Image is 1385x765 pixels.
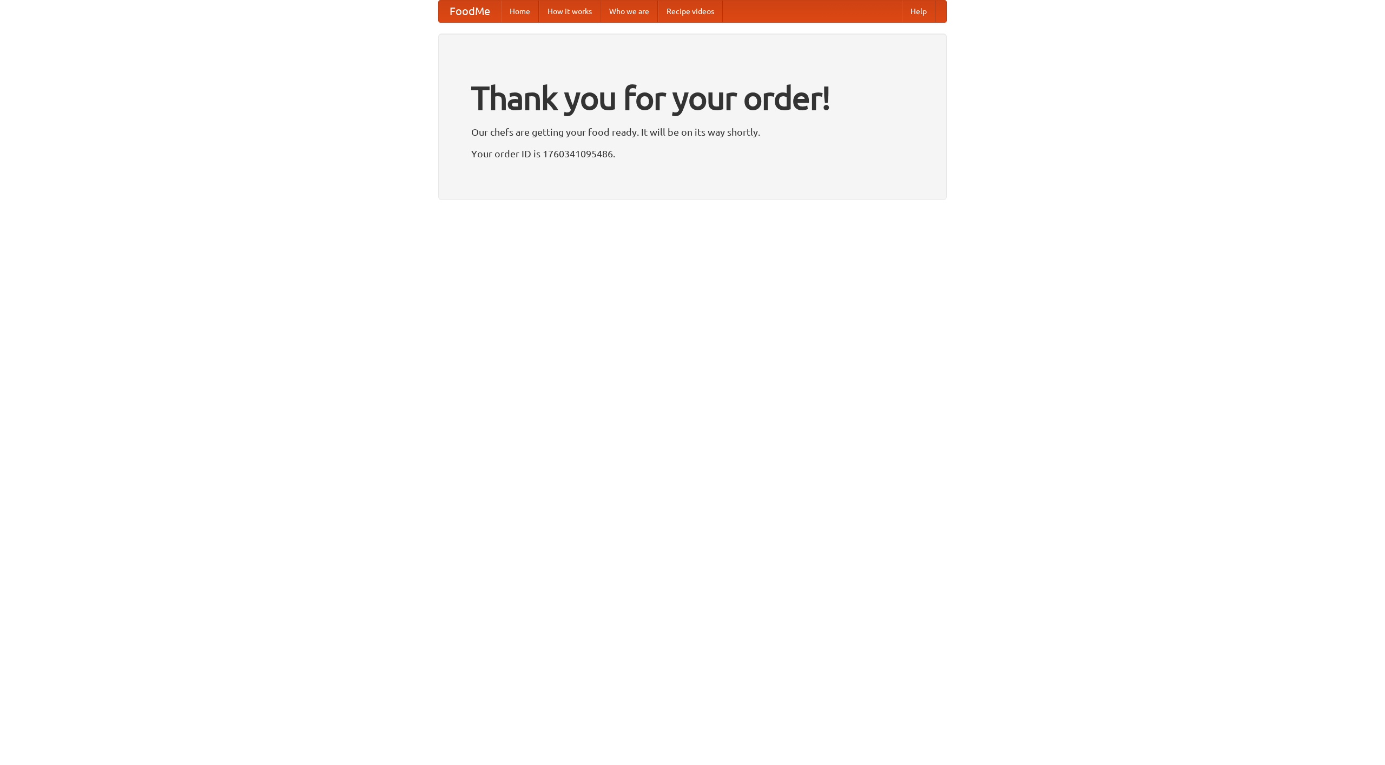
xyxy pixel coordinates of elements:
a: Home [501,1,539,22]
a: Help [902,1,935,22]
a: How it works [539,1,601,22]
p: Our chefs are getting your food ready. It will be on its way shortly. [471,124,914,140]
a: Recipe videos [658,1,723,22]
h1: Thank you for your order! [471,72,914,124]
a: Who we are [601,1,658,22]
p: Your order ID is 1760341095486. [471,145,914,162]
a: FoodMe [439,1,501,22]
